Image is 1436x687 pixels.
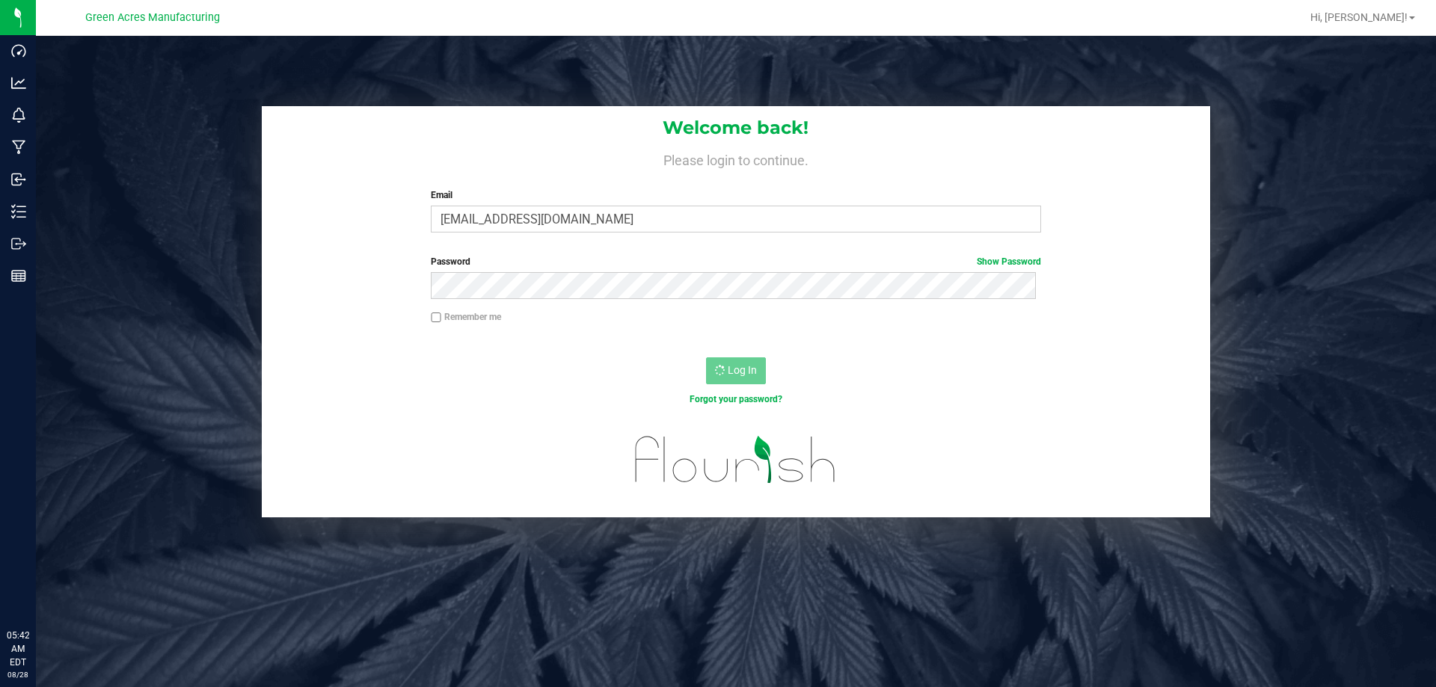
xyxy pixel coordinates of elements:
[431,256,470,267] span: Password
[431,188,1040,202] label: Email
[706,357,766,384] button: Log In
[728,364,757,376] span: Log In
[431,312,441,323] input: Remember me
[7,669,29,680] p: 08/28
[11,236,26,251] inline-svg: Outbound
[11,140,26,155] inline-svg: Manufacturing
[431,310,501,324] label: Remember me
[977,256,1041,267] a: Show Password
[7,629,29,669] p: 05:42 AM EDT
[11,268,26,283] inline-svg: Reports
[262,118,1210,138] h1: Welcome back!
[690,394,782,404] a: Forgot your password?
[262,150,1210,167] h4: Please login to continue.
[11,108,26,123] inline-svg: Monitoring
[11,204,26,219] inline-svg: Inventory
[11,43,26,58] inline-svg: Dashboard
[85,11,220,24] span: Green Acres Manufacturing
[1310,11,1408,23] span: Hi, [PERSON_NAME]!
[11,172,26,187] inline-svg: Inbound
[11,76,26,90] inline-svg: Analytics
[617,422,854,498] img: flourish_logo.svg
